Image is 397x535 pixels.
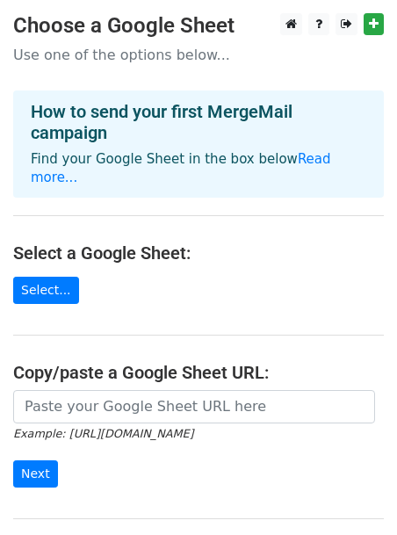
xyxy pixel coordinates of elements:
h4: Select a Google Sheet: [13,242,384,264]
h4: Copy/paste a Google Sheet URL: [13,362,384,383]
p: Find your Google Sheet in the box below [31,150,366,187]
a: Read more... [31,151,331,185]
a: Select... [13,277,79,304]
input: Next [13,460,58,488]
input: Paste your Google Sheet URL here [13,390,375,423]
h3: Choose a Google Sheet [13,13,384,39]
h4: How to send your first MergeMail campaign [31,101,366,143]
p: Use one of the options below... [13,46,384,64]
small: Example: [URL][DOMAIN_NAME] [13,427,193,440]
